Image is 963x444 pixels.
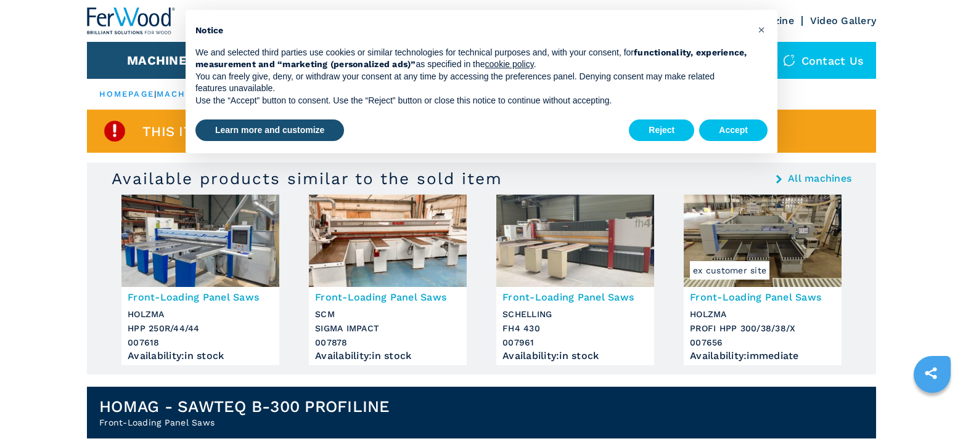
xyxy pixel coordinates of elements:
[684,195,842,365] a: Front-Loading Panel Saws HOLZMA PROFI HPP 300/38/38/Xex customer siteFront-Loading Panel SawsHOLZ...
[154,89,157,99] span: |
[502,307,648,350] h3: SCHELLING FH4 430 007961
[315,290,461,304] h3: Front-Loading Panel Saws
[771,42,877,79] div: Contact us
[758,22,765,37] span: ×
[195,71,748,95] p: You can freely give, deny, or withdraw your consent at any time by accessing the preferences pane...
[128,290,273,304] h3: Front-Loading Panel Saws
[810,15,876,26] a: Video Gallery
[502,353,648,359] div: Availability : in stock
[157,89,210,99] a: machines
[485,59,534,69] a: cookie policy
[309,195,467,287] img: Front-Loading Panel Saws SCM SIGMA IMPACT
[121,195,279,365] a: Front-Loading Panel Saws HOLZMA HPP 250R/44/44Front-Loading Panel SawsHOLZMAHPP 250R/44/44007618A...
[127,53,195,68] button: Machines
[916,358,946,389] a: sharethis
[99,416,390,429] h2: Front-Loading Panel Saws
[128,353,273,359] div: Availability : in stock
[309,195,467,365] a: Front-Loading Panel Saws SCM SIGMA IMPACTFront-Loading Panel SawsSCMSIGMA IMPACT007878Availabilit...
[315,353,461,359] div: Availability : in stock
[142,124,338,139] span: This item is already sold
[699,119,768,142] button: Accept
[684,195,842,287] img: Front-Loading Panel Saws HOLZMA PROFI HPP 300/38/38/X
[690,307,835,350] h3: HOLZMA PROFI HPP 300/38/38/X 007656
[99,397,390,416] h1: HOMAG - SAWTEQ B-300 PROFILINE
[195,95,748,107] p: Use the “Accept” button to consent. Use the “Reject” button or close this notice to continue with...
[496,195,654,287] img: Front-Loading Panel Saws SCHELLING FH4 430
[102,119,127,143] img: SoldProduct
[195,25,748,37] h2: Notice
[629,119,694,142] button: Reject
[496,195,654,365] a: Front-Loading Panel Saws SCHELLING FH4 430Front-Loading Panel SawsSCHELLINGFH4 430007961Availabil...
[502,290,648,304] h3: Front-Loading Panel Saws
[195,47,747,70] strong: functionality, experience, measurement and “marketing (personalized ads)”
[87,7,176,34] img: Ferwood
[195,119,344,142] button: Learn more and customize
[128,307,273,350] h3: HOLZMA HPP 250R/44/44 007618
[121,195,279,287] img: Front-Loading Panel Saws HOLZMA HPP 250R/44/44
[690,353,835,359] div: Availability : immediate
[99,89,154,99] a: HOMEPAGE
[788,174,851,184] a: All machines
[752,20,771,39] button: Close this notice
[690,261,769,280] span: ex customer site
[112,169,502,188] h3: Available products similar to the sold item
[690,290,835,304] h3: Front-Loading Panel Saws
[315,307,461,350] h3: SCM SIGMA IMPACT 007878
[783,54,795,67] img: Contact us
[195,47,748,71] p: We and selected third parties use cookies or similar technologies for technical purposes and, wit...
